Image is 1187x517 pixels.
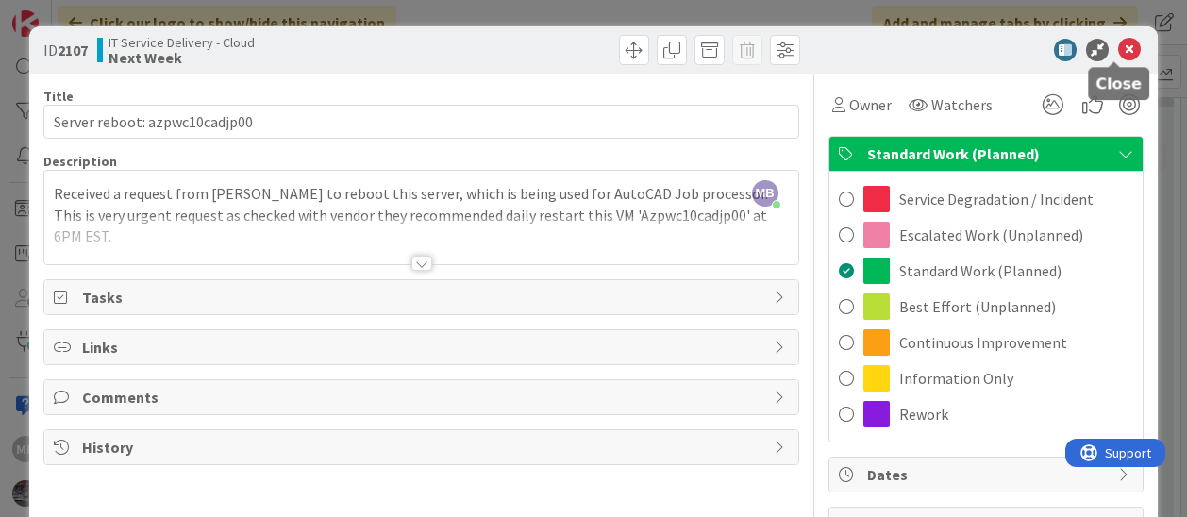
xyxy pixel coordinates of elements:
span: Standard Work (Planned) [899,259,1062,282]
span: Comments [82,386,763,409]
span: Tasks [82,286,763,309]
span: Watchers [931,93,993,116]
span: Description [43,153,117,170]
label: Title [43,88,74,105]
span: Owner [849,93,892,116]
span: Support [40,3,86,25]
span: Standard Work (Planned) [867,142,1109,165]
span: Information Only [899,367,1013,390]
span: Rework [899,403,948,425]
span: ID [43,39,88,61]
h5: Close [1095,75,1142,92]
b: 2107 [58,41,88,59]
span: Best Effort (Unplanned) [899,295,1056,318]
input: type card name here... [43,105,798,139]
span: History [82,436,763,459]
span: Escalated Work (Unplanned) [899,224,1083,246]
span: MB [752,180,778,207]
span: Service Degradation / Incident [899,188,1094,210]
b: Next Week [109,50,255,65]
span: Dates [867,463,1109,486]
p: Received a request from [PERSON_NAME] to reboot this server, which is being used for AutoCAD Job ... [54,183,788,247]
span: Links [82,336,763,359]
span: Continuous Improvement [899,331,1067,354]
span: IT Service Delivery - Cloud [109,35,255,50]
